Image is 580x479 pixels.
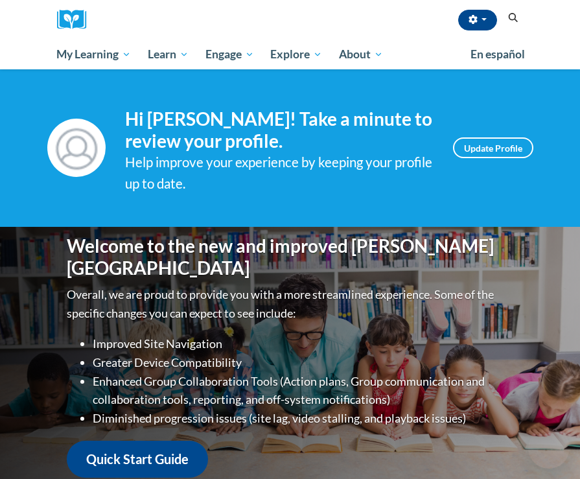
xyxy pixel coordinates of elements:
a: Engage [197,40,262,69]
a: Update Profile [453,137,533,158]
span: Learn [148,47,189,62]
img: Profile Image [47,119,106,177]
a: About [331,40,391,69]
li: Enhanced Group Collaboration Tools (Action plans, Group communication and collaboration tools, re... [93,372,514,410]
button: Account Settings [458,10,497,30]
h1: Welcome to the new and improved [PERSON_NAME][GEOGRAPHIC_DATA] [67,235,514,279]
li: Greater Device Compatibility [93,353,514,372]
a: Cox Campus [57,10,96,30]
p: Overall, we are proud to provide you with a more streamlined experience. Some of the specific cha... [67,285,514,323]
a: My Learning [49,40,140,69]
a: En español [462,41,533,68]
h4: Hi [PERSON_NAME]! Take a minute to review your profile. [125,108,434,152]
span: En español [470,47,525,61]
li: Improved Site Navigation [93,334,514,353]
a: Quick Start Guide [67,441,208,478]
button: Search [504,10,523,26]
img: Logo brand [57,10,96,30]
span: Engage [205,47,254,62]
a: Learn [139,40,197,69]
span: Explore [270,47,322,62]
span: My Learning [56,47,131,62]
a: Explore [262,40,331,69]
div: Help improve your experience by keeping your profile up to date. [125,152,434,194]
div: Main menu [47,40,533,69]
span: About [339,47,383,62]
li: Diminished progression issues (site lag, video stalling, and playback issues) [93,409,514,428]
iframe: Button to launch messaging window [528,427,570,469]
